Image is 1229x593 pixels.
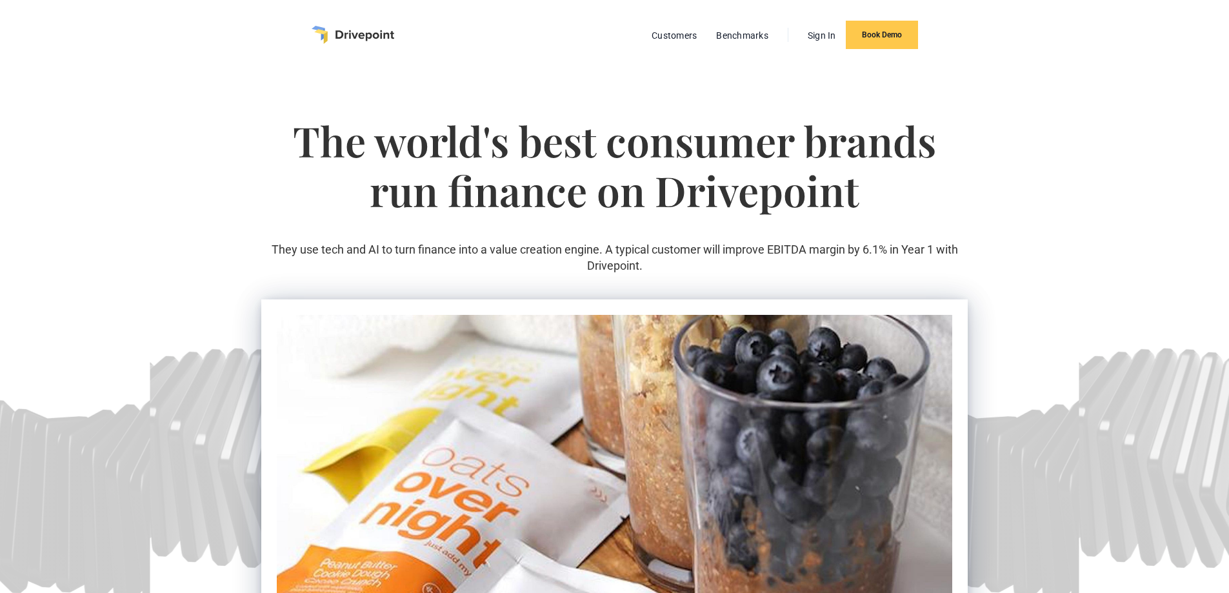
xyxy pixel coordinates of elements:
p: They use tech and AI to turn finance into a value creation engine. A typical customer will improv... [261,241,968,274]
a: Benchmarks [710,27,775,44]
a: Book Demo [846,21,918,49]
a: Customers [645,27,703,44]
a: Sign In [801,27,843,44]
a: home [312,26,394,44]
h1: The world's best consumer brands run finance on Drivepoint [261,116,968,241]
